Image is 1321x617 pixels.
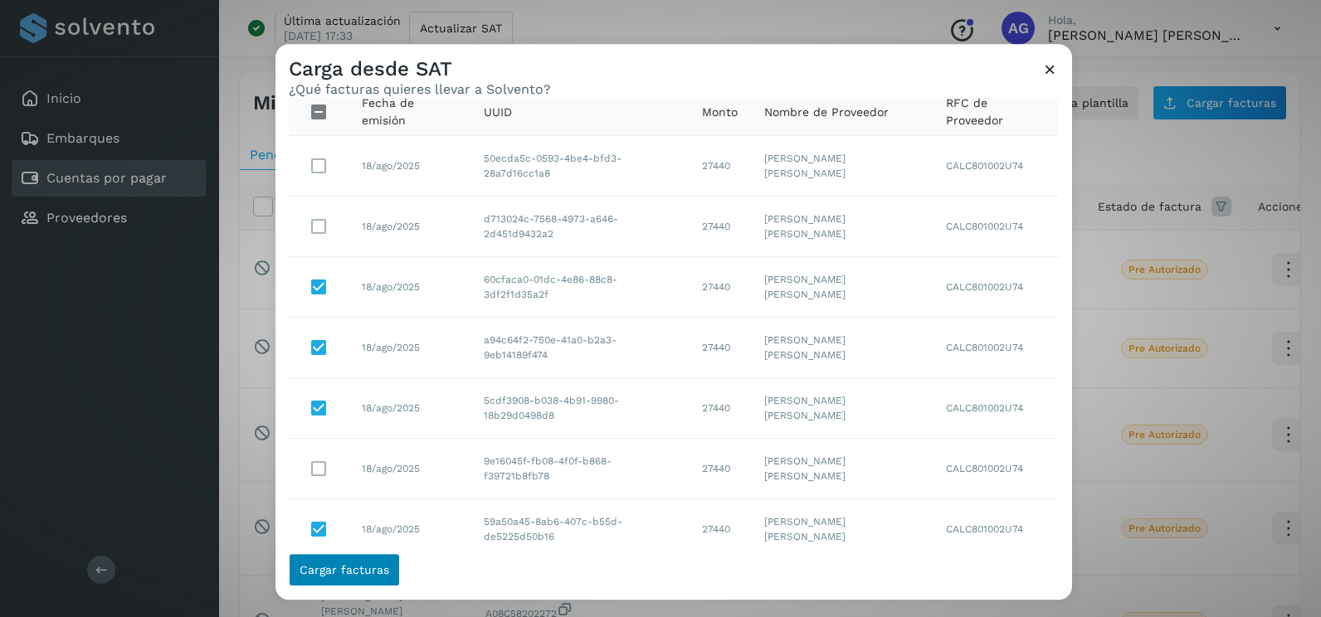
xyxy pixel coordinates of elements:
[751,318,933,378] td: [PERSON_NAME] [PERSON_NAME]
[289,57,551,81] h3: Carga desde SAT
[933,136,1059,197] td: CALC801002U74
[470,197,689,257] td: d713024c-7568-4973-a646-2d451d9432a2
[470,439,689,499] td: 9e16045f-fb08-4f0f-b868-f39721b8fb78
[470,136,689,197] td: 50ecda5c-0593-4be4-bfd3-28a7d16cc1a8
[484,104,512,121] span: UUID
[470,378,689,439] td: 5cdf3908-b038-4b91-9980-18b29d0498d8
[751,136,933,197] td: [PERSON_NAME] [PERSON_NAME]
[689,318,751,378] td: 27440
[933,318,1059,378] td: CALC801002U74
[349,136,470,197] td: 18/ago/2025
[349,318,470,378] td: 18/ago/2025
[751,378,933,439] td: [PERSON_NAME] [PERSON_NAME]
[946,95,1046,130] span: RFC de Proveedor
[933,439,1059,499] td: CALC801002U74
[349,378,470,439] td: 18/ago/2025
[689,257,751,318] td: 27440
[702,104,738,121] span: Monto
[751,499,933,560] td: [PERSON_NAME] [PERSON_NAME]
[751,197,933,257] td: [PERSON_NAME] [PERSON_NAME]
[470,499,689,560] td: 59a50a45-8ab6-407c-b55d-de5225d50b16
[933,378,1059,439] td: CALC801002U74
[470,318,689,378] td: a94c64f2-750e-41a0-b2a3-9eb14189f474
[300,564,389,576] span: Cargar facturas
[933,499,1059,560] td: CALC801002U74
[689,136,751,197] td: 27440
[349,257,470,318] td: 18/ago/2025
[689,499,751,560] td: 27440
[289,81,551,97] p: ¿Qué facturas quieres llevar a Solvento?
[470,257,689,318] td: 60cfaca0-01dc-4e86-88c8-3df2f1d35a2f
[689,439,751,499] td: 27440
[689,197,751,257] td: 27440
[349,499,470,560] td: 18/ago/2025
[764,104,889,121] span: Nombre de Proveedor
[349,197,470,257] td: 18/ago/2025
[289,553,400,586] button: Cargar facturas
[751,439,933,499] td: [PERSON_NAME] [PERSON_NAME]
[933,257,1059,318] td: CALC801002U74
[362,95,457,130] span: Fecha de emisión
[751,257,933,318] td: [PERSON_NAME] [PERSON_NAME]
[349,439,470,499] td: 18/ago/2025
[689,378,751,439] td: 27440
[933,197,1059,257] td: CALC801002U74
